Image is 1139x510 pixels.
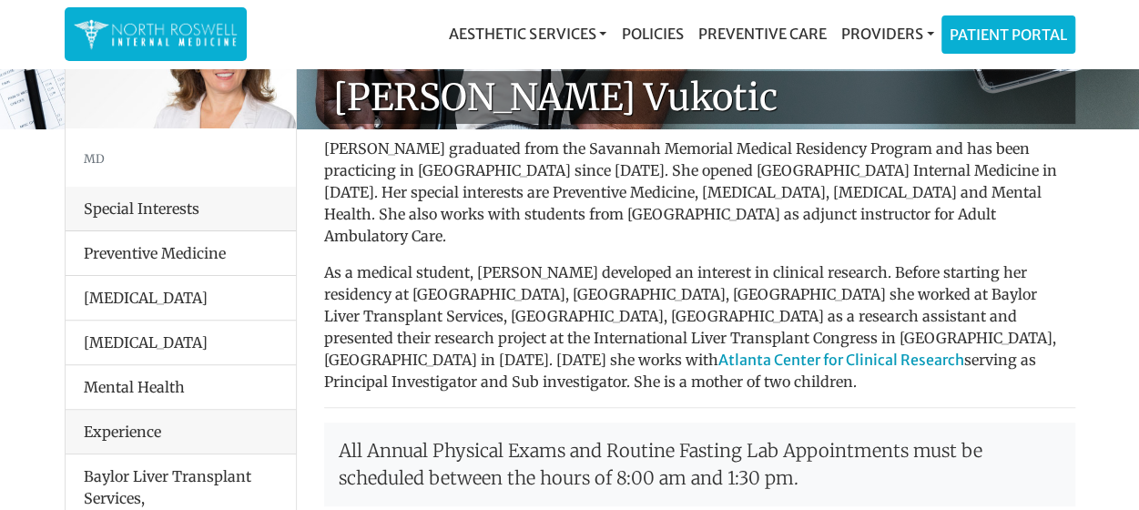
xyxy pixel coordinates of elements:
h1: [PERSON_NAME] Vukotic [324,71,1075,124]
li: Preventive Medicine [66,231,296,276]
a: Preventive Care [690,15,833,52]
div: Experience [66,410,296,454]
p: All Annual Physical Exams and Routine Fasting Lab Appointments must be scheduled between the hour... [324,423,1075,506]
a: Patient Portal [942,16,1074,53]
a: Atlanta Center for Clinical Research [718,351,964,369]
a: Policies [614,15,690,52]
img: North Roswell Internal Medicine [74,16,238,52]
li: Mental Health [66,364,296,410]
small: MD [84,151,105,166]
li: [MEDICAL_DATA] [66,275,296,321]
div: Special Interests [66,187,296,231]
li: [MEDICAL_DATA] [66,320,296,365]
p: As a medical student, [PERSON_NAME] developed an interest in clinical research. Before starting h... [324,261,1075,393]
p: [PERSON_NAME] graduated from the Savannah Memorial Medical Residency Program and has been practic... [324,138,1075,247]
a: Providers [833,15,941,52]
a: Aesthetic Services [442,15,614,52]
